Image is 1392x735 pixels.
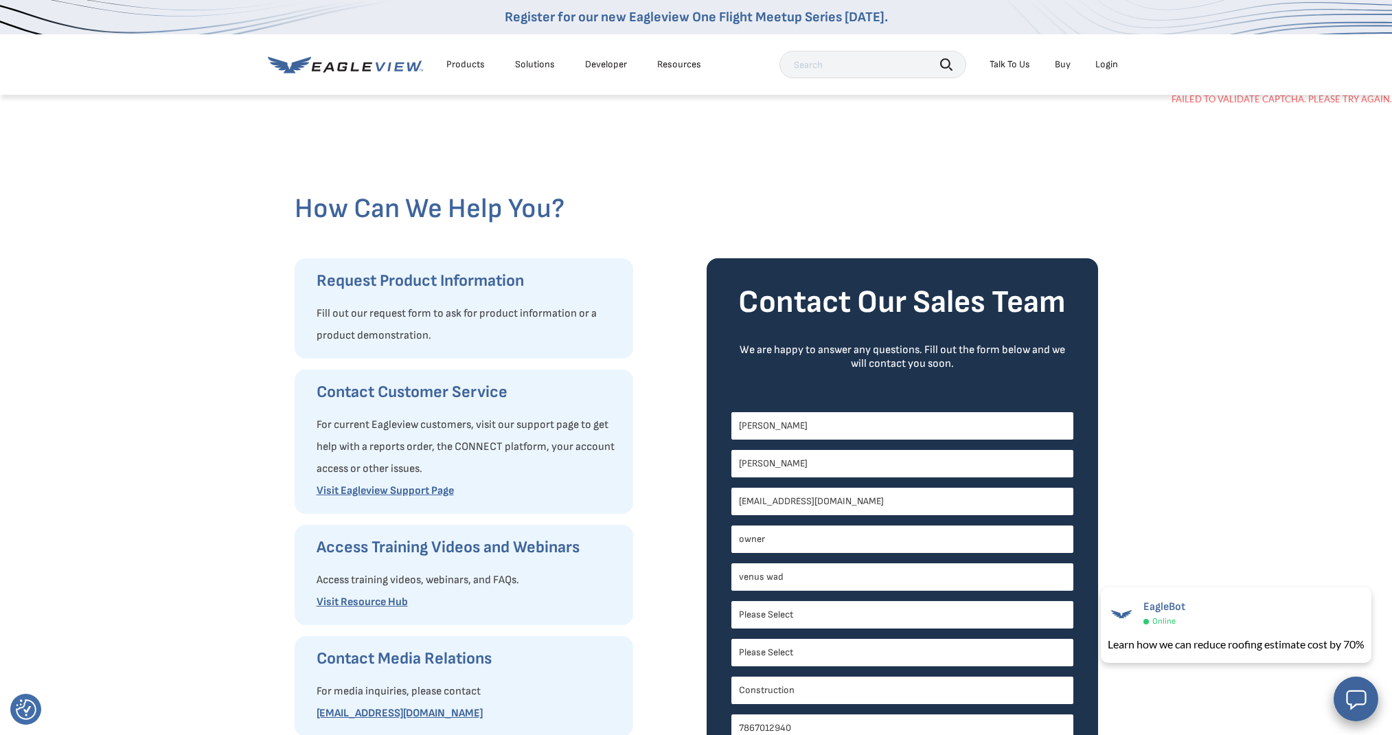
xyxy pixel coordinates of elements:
a: Visit Resource Hub [317,596,408,609]
img: Revisit consent button [16,699,36,720]
p: Fill out our request form to ask for product information or a product demonstration. [317,303,619,347]
h2: How Can We Help You? [295,192,1098,225]
a: Visit Eagleview Support Page [317,484,454,497]
h3: Request Product Information [317,270,619,292]
p: Access training videos, webinars, and FAQs. [317,569,619,591]
button: Consent Preferences [16,699,36,720]
h3: Contact Customer Service [317,381,619,403]
label: Failed to validate Captcha. Please try again. [1172,93,1392,104]
h3: Access Training Videos and Webinars [317,536,619,558]
div: Login [1095,58,1118,71]
strong: Contact Our Sales Team [738,284,1066,321]
img: EagleBot [1108,600,1135,628]
div: Talk To Us [990,58,1030,71]
div: Resources [657,58,701,71]
h3: Contact Media Relations [317,648,619,670]
div: Learn how we can reduce roofing estimate cost by 70% [1108,636,1365,653]
p: For media inquiries, please contact [317,681,619,703]
div: Products [446,58,485,71]
button: Open chat window [1334,677,1378,721]
a: Buy [1055,58,1071,71]
a: Developer [585,58,627,71]
a: [EMAIL_ADDRESS][DOMAIN_NAME] [317,707,483,720]
div: Solutions [515,58,555,71]
span: Online [1152,616,1176,626]
input: Search [779,51,966,78]
a: Register for our new Eagleview One Flight Meetup Series [DATE]. [505,9,888,25]
p: For current Eagleview customers, visit our support page to get help with a reports order, the CON... [317,414,619,480]
div: We are happy to answer any questions. Fill out the form below and we will contact you soon. [731,343,1073,371]
span: EagleBot [1143,600,1185,613]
